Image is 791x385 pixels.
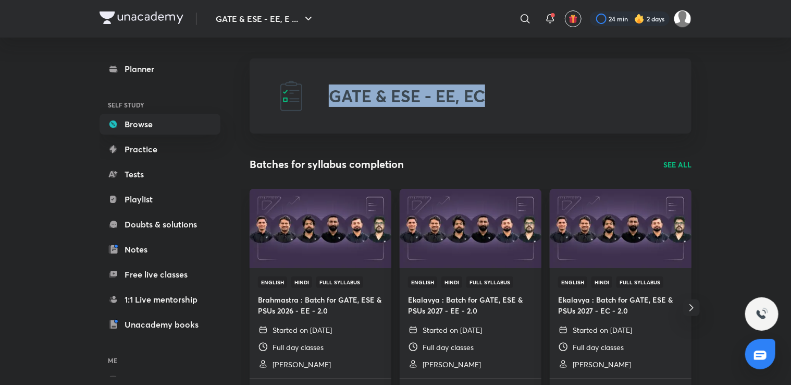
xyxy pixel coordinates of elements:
[100,239,220,260] a: Notes
[273,359,331,370] p: Vishal Soni
[398,188,542,269] img: Thumbnail
[634,14,645,24] img: streak
[100,11,183,27] a: Company Logo
[250,189,391,378] a: ThumbnailEnglishHindiFull SyllabusBrahmastra : Batch for GATE, ESE & PSUs 2026 - EE - 2.0Started ...
[674,10,691,28] img: Avantika Choudhary
[100,214,220,235] a: Doubts & solutions
[573,359,631,370] p: Vishal Soni
[100,58,220,79] a: Planner
[100,314,220,335] a: Unacademy books
[423,342,474,353] p: Full day classes
[258,276,287,288] span: English
[591,276,612,288] span: Hindi
[248,188,392,269] img: Thumbnail
[329,86,485,106] h2: GATE & ESE - EE, EC
[100,96,220,114] h6: SELF STUDY
[441,276,462,288] span: Hindi
[408,276,437,288] span: English
[100,352,220,369] h6: ME
[100,264,220,285] a: Free live classes
[273,342,324,353] p: Full day classes
[756,308,768,320] img: ttu
[100,164,220,185] a: Tests
[565,10,582,27] button: avatar
[466,276,513,288] span: Full Syllabus
[558,294,683,316] h4: Ekalavya : Batch for GATE, ESE & PSUs 2027 - EC - 2.0
[616,276,663,288] span: Full Syllabus
[550,189,691,378] a: ThumbnailEnglishHindiFull SyllabusEkalavya : Batch for GATE, ESE & PSUs 2027 - EC - 2.0Started on...
[258,294,383,316] h4: Brahmastra : Batch for GATE, ESE & PSUs 2026 - EE - 2.0
[548,188,693,269] img: Thumbnail
[316,276,363,288] span: Full Syllabus
[209,8,321,29] button: GATE & ESE - EE, E ...
[573,324,632,335] p: Started on [DATE]
[408,294,533,316] h4: Ekalavya : Batch for GATE, ESE & PSUs 2027 - EE - 2.0
[573,342,624,353] p: Full day classes
[100,11,183,24] img: Company Logo
[400,189,541,378] a: ThumbnailEnglishHindiFull SyllabusEkalavya : Batch for GATE, ESE & PSUs 2027 - EE - 2.0Started on...
[100,114,220,135] a: Browse
[100,289,220,310] a: 1:1 Live mentorship
[423,324,482,335] p: Started on [DATE]
[250,157,404,172] h2: Batches for syllabus completion
[291,276,312,288] span: Hindi
[663,159,691,170] a: SEE ALL
[568,14,578,23] img: avatar
[558,276,587,288] span: English
[100,189,220,210] a: Playlist
[423,359,481,370] p: Vishal Soni
[100,139,220,160] a: Practice
[273,324,332,335] p: Started on [DATE]
[275,79,308,113] img: GATE & ESE - EE, EC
